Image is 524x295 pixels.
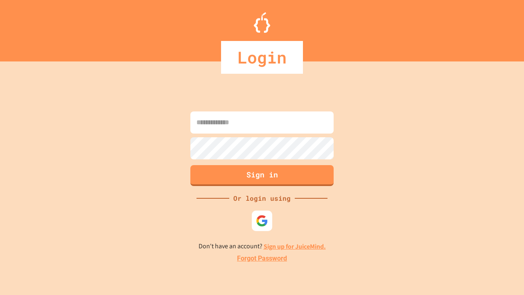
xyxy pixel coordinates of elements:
[256,215,268,227] img: google-icon.svg
[264,242,326,251] a: Sign up for JuiceMind.
[490,262,516,287] iframe: chat widget
[199,241,326,252] p: Don't have an account?
[190,165,334,186] button: Sign in
[221,41,303,74] div: Login
[229,193,295,203] div: Or login using
[237,254,287,263] a: Forgot Password
[254,12,270,33] img: Logo.svg
[456,227,516,261] iframe: chat widget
